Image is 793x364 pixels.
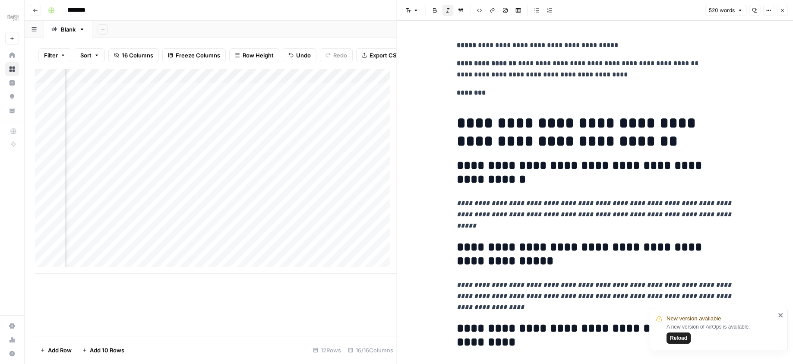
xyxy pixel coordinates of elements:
div: 16/16 Columns [344,343,397,357]
img: Dash Logo [5,10,21,25]
span: 520 words [709,6,735,14]
div: 12 Rows [310,343,344,357]
span: Filter [44,51,58,60]
span: 16 Columns [122,51,153,60]
a: Usage [5,333,19,347]
button: 16 Columns [108,48,159,62]
span: Export CSV [370,51,400,60]
button: Redo [320,48,353,62]
span: Undo [296,51,311,60]
a: Opportunities [5,90,19,104]
button: Row Height [229,48,279,62]
button: Sort [75,48,105,62]
button: Reload [667,332,691,344]
a: Your Data [5,104,19,117]
span: Sort [80,51,92,60]
span: Freeze Columns [176,51,220,60]
button: Add Row [35,343,77,357]
a: Blank [44,21,92,38]
span: Row Height [243,51,274,60]
button: close [778,312,784,319]
a: Insights [5,76,19,90]
span: Add 10 Rows [90,346,124,355]
div: A new version of AirOps is available. [667,323,775,344]
span: New version available [667,314,721,323]
span: Redo [333,51,347,60]
button: Help + Support [5,347,19,361]
a: Settings [5,319,19,333]
button: Freeze Columns [162,48,226,62]
button: Add 10 Rows [77,343,130,357]
button: Filter [38,48,71,62]
div: Blank [61,25,76,34]
button: 520 words [705,5,746,16]
a: Home [5,48,19,62]
span: Add Row [48,346,72,355]
button: Export CSV [356,48,406,62]
button: Undo [283,48,316,62]
span: Reload [670,334,687,342]
a: Browse [5,62,19,76]
button: Workspace: Dash [5,7,19,28]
